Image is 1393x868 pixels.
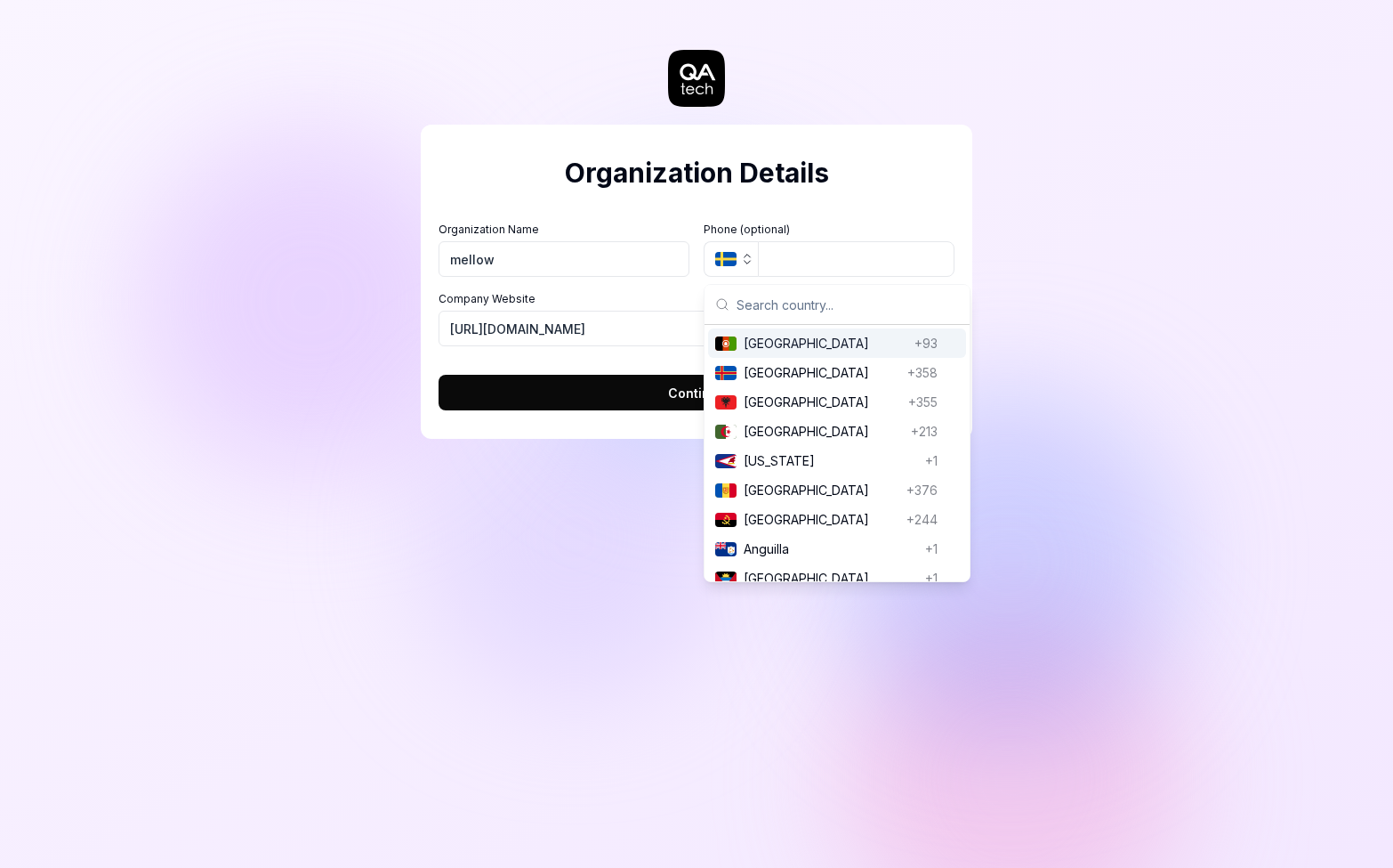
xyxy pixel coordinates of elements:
span: Anguilla [744,539,918,558]
button: Continue [439,375,954,410]
span: Continue [668,384,726,402]
span: +1 [925,569,938,588]
span: +244 [906,510,938,529]
span: [US_STATE] [744,451,918,470]
span: +355 [908,393,938,411]
span: +1 [925,451,938,470]
div: Suggestions [705,325,970,581]
label: Company Website [439,291,954,307]
span: [GEOGRAPHIC_DATA] [744,481,899,499]
span: +1 [925,539,938,558]
span: +358 [907,363,938,382]
span: +93 [914,334,938,353]
label: Organization Name [439,222,689,238]
span: +213 [911,422,938,441]
span: [GEOGRAPHIC_DATA] [744,393,901,411]
span: [GEOGRAPHIC_DATA] [744,334,907,353]
input: Search country... [737,285,959,324]
span: +376 [906,481,938,499]
h2: Organization Details [439,153,954,193]
span: [GEOGRAPHIC_DATA] [744,569,918,588]
label: Phone (optional) [704,222,954,238]
span: [GEOGRAPHIC_DATA] [744,422,904,441]
span: [GEOGRAPHIC_DATA] [744,363,900,382]
span: [GEOGRAPHIC_DATA] [744,510,899,529]
input: https:// [439,311,954,346]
